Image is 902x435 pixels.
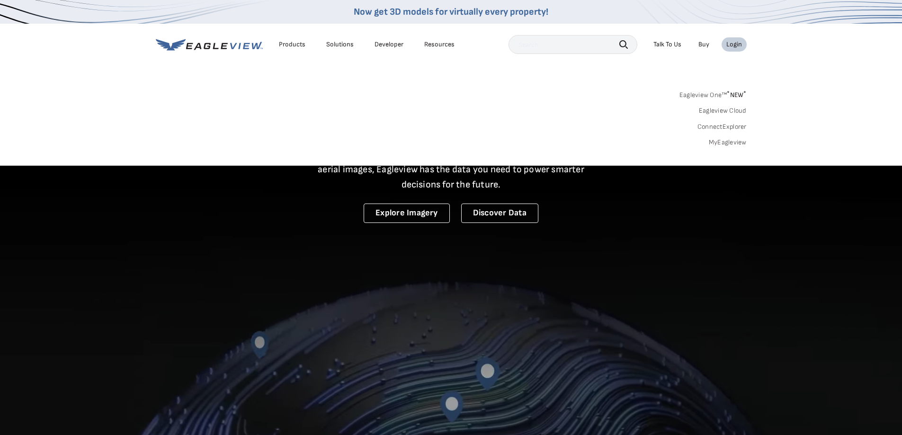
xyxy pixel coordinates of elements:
[375,40,403,49] a: Developer
[364,204,450,223] a: Explore Imagery
[709,138,747,147] a: MyEagleview
[326,40,354,49] div: Solutions
[461,204,538,223] a: Discover Data
[697,123,747,131] a: ConnectExplorer
[726,40,742,49] div: Login
[354,6,548,18] a: Now get 3D models for virtually every property!
[509,35,637,54] input: Search
[699,107,747,115] a: Eagleview Cloud
[306,147,596,192] p: A new era starts here. Built on more than 3.5 billion high-resolution aerial images, Eagleview ha...
[279,40,305,49] div: Products
[727,91,746,99] span: NEW
[679,88,747,99] a: Eagleview One™*NEW*
[698,40,709,49] a: Buy
[424,40,455,49] div: Resources
[653,40,681,49] div: Talk To Us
